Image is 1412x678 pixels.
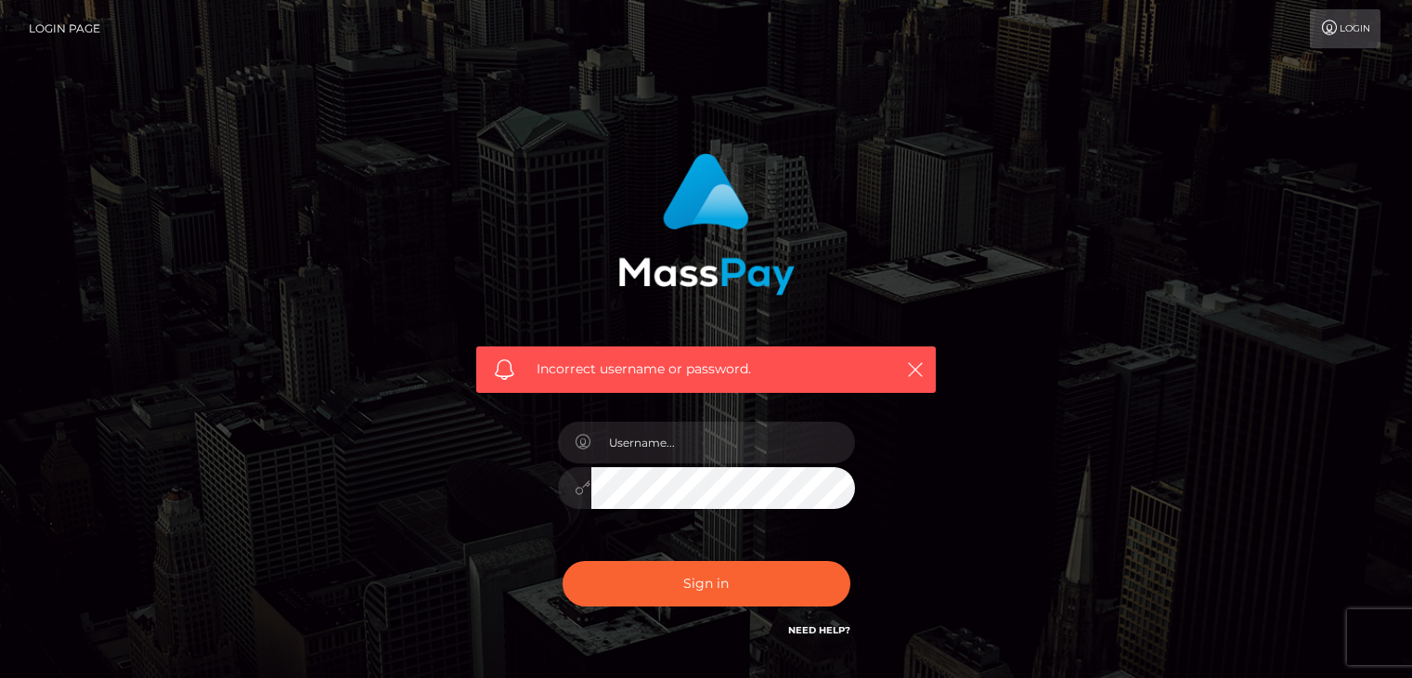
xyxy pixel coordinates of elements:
[1310,9,1380,48] a: Login
[563,561,850,606] button: Sign in
[537,359,875,379] span: Incorrect username or password.
[788,624,850,636] a: Need Help?
[618,153,795,295] img: MassPay Login
[591,422,855,463] input: Username...
[29,9,100,48] a: Login Page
